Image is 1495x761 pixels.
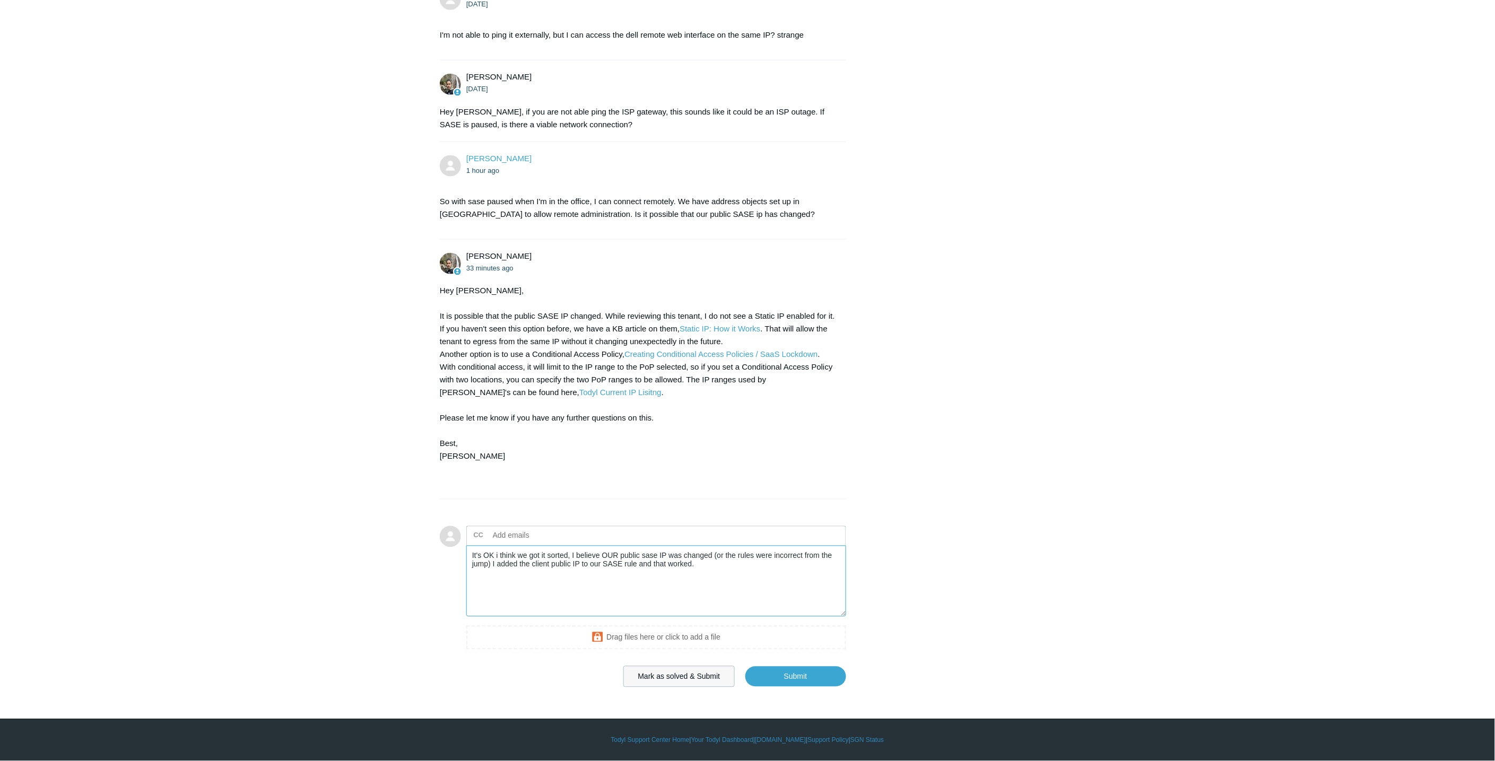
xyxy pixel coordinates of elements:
[624,350,818,359] a: Creating Conditional Access Policies / SaaS Lockdown
[466,154,532,163] a: [PERSON_NAME]
[611,736,690,745] a: Todyl Support Center Home
[440,736,1055,745] div: | | | |
[440,29,836,41] p: I'm not able to ping it externally, but I can access the dell remote web interface on the same IP...
[474,528,484,544] label: CC
[745,667,846,687] input: Submit
[489,528,603,544] input: Add emails
[623,666,735,687] button: Mark as solved & Submit
[466,167,499,174] time: 10/14/2025, 11:22
[579,388,662,397] a: Todyl Current IP Lisitng
[680,325,760,334] a: Static IP: How it Works
[440,285,836,488] div: Hey [PERSON_NAME], It is possible that the public SASE IP changed. While reviewing this tenant, I...
[440,195,836,221] p: So with sase paused when I'm in the office, I can connect remotely. We have address objects set u...
[808,736,849,745] a: Support Policy
[440,106,836,131] div: Hey [PERSON_NAME], if you are not able ping the ISP gateway, this sounds like it could be an ISP ...
[691,736,753,745] a: Your Todyl Dashboard
[466,264,514,272] time: 10/14/2025, 12:24
[466,72,532,81] span: Michael Tjader
[466,85,488,93] time: 10/13/2025, 11:56
[466,154,532,163] span: Ali Zahir
[850,736,884,745] a: SGN Status
[755,736,806,745] a: [DOMAIN_NAME]
[466,251,532,260] span: Michael Tjader
[466,546,846,617] textarea: Add your reply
